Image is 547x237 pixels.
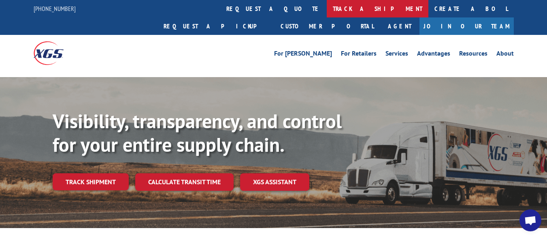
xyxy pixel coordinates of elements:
a: [PHONE_NUMBER] [34,4,76,13]
a: Resources [459,50,487,59]
a: Calculate transit time [135,173,234,191]
a: About [496,50,514,59]
a: Track shipment [53,173,129,190]
a: For [PERSON_NAME] [274,50,332,59]
a: For Retailers [341,50,377,59]
a: Agent [380,17,419,35]
a: XGS ASSISTANT [240,173,309,191]
a: Join Our Team [419,17,514,35]
a: Customer Portal [275,17,380,35]
div: Open chat [519,209,541,231]
b: Visibility, transparency, and control for your entire supply chain. [53,108,342,157]
a: Services [385,50,408,59]
a: Request a pickup [158,17,275,35]
a: Advantages [417,50,450,59]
